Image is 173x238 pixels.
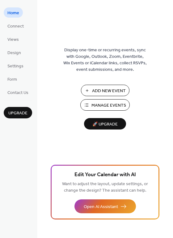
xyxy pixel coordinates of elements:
[80,99,130,111] button: Manage Events
[84,204,118,210] span: Open AI Assistant
[91,102,126,109] span: Manage Events
[4,47,25,57] a: Design
[4,7,23,18] a: Home
[7,76,17,83] span: Form
[8,110,27,117] span: Upgrade
[7,23,24,30] span: Connect
[7,63,23,70] span: Settings
[81,85,129,96] button: Add New Event
[4,34,23,44] a: Views
[74,199,136,213] button: Open AI Assistant
[4,107,32,118] button: Upgrade
[7,36,19,43] span: Views
[4,87,32,97] a: Contact Us
[4,21,27,31] a: Connect
[63,47,147,73] span: Display one-time or recurring events, sync with Google, Outlook, Zoom, Eventbrite, Wix Events or ...
[62,180,148,195] span: Want to adjust the layout, update settings, or change the design? The assistant can help.
[7,50,21,56] span: Design
[92,88,126,94] span: Add New Event
[88,120,122,129] span: 🚀 Upgrade
[84,118,126,130] button: 🚀 Upgrade
[4,61,27,71] a: Settings
[7,10,19,16] span: Home
[7,90,28,96] span: Contact Us
[4,74,21,84] a: Form
[74,171,136,179] span: Edit Your Calendar with AI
